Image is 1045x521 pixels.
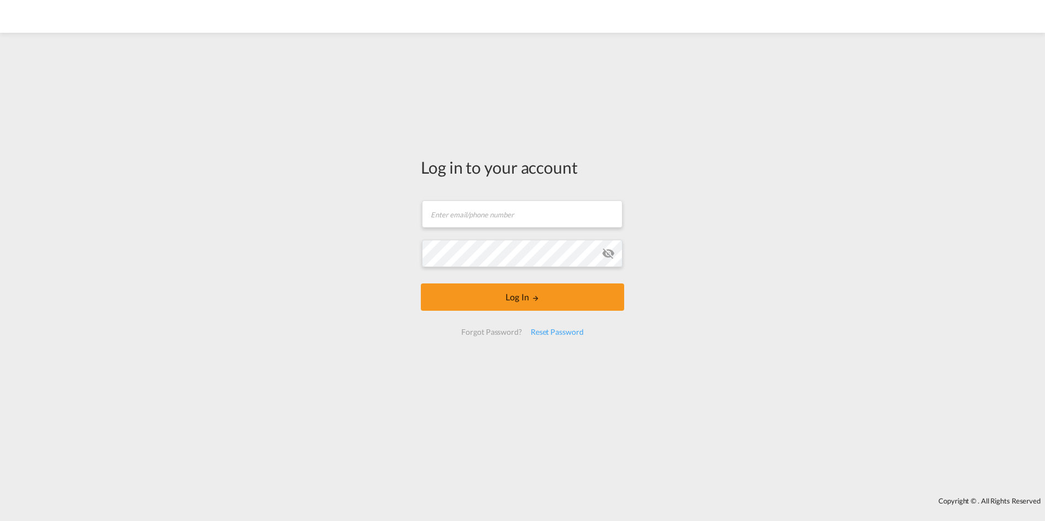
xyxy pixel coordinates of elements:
div: Log in to your account [421,156,624,179]
input: Enter email/phone number [422,200,623,228]
div: Reset Password [526,322,588,342]
md-icon: icon-eye-off [602,247,615,260]
div: Forgot Password? [457,322,526,342]
button: LOGIN [421,283,624,311]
